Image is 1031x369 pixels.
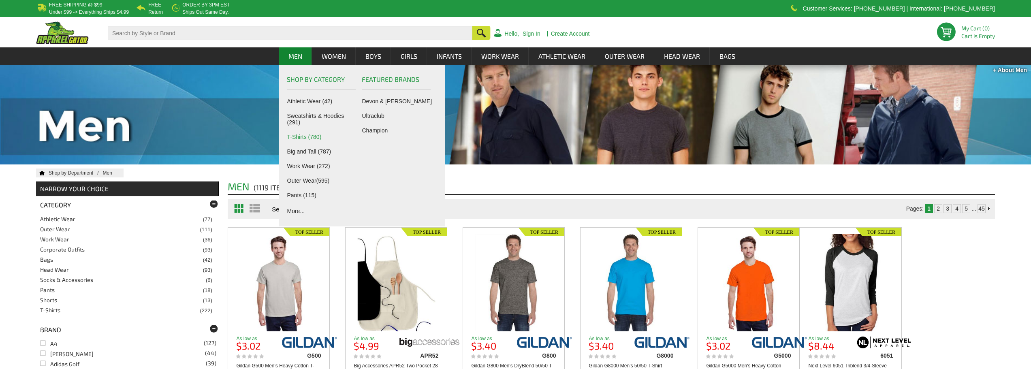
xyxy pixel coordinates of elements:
p: ships out same day. [182,10,230,15]
div: G800 [512,353,556,358]
a: Bags [710,47,745,65]
img: ApparelGator [36,21,89,44]
a: [PERSON_NAME](44) [40,350,94,357]
span: (77) [203,215,212,224]
span: Cart is Empty [961,33,995,39]
input: Search by Style or Brand [108,26,472,40]
a: Infants [427,47,471,65]
a: 2 [937,205,940,212]
span: (6) [206,276,212,284]
b: $8.44 [808,340,835,352]
div: + About Men [993,66,1027,74]
img: gildan/g800 [517,336,572,348]
span: (36) [203,236,212,244]
b: Free Shipping @ $99 [49,2,102,8]
a: Men [279,47,312,65]
img: gildan/g5000 [751,336,807,348]
a: Gildan G8000 Men's 50/50 T-Shirt [589,363,662,369]
span: (18) [203,286,212,294]
img: Next Level 6051 Triblend 3/4-Sleeve Raglan Unisex Tee [812,234,890,331]
li: My Cart (0) [961,26,992,31]
a: Adidas Golf(39) [40,360,79,367]
a: Work Wear (272) [287,163,359,169]
b: Free [148,2,161,8]
h3: Shop by Category [287,73,356,90]
a: Home [36,171,45,175]
img: Top Seller [636,228,682,236]
b: $3.02 [236,340,260,352]
a: Boys [356,47,391,65]
a: 45 [978,205,985,212]
a: Devon & [PERSON_NAME] [362,98,433,105]
div: 6051 [850,353,893,358]
a: Shorts [40,296,57,303]
b: Order by 3PM EST [182,2,230,8]
a: Champion [362,127,433,134]
div: NARROW YOUR CHOICE [36,181,219,196]
img: Top Seller [856,228,901,236]
img: Top Seller [519,228,564,236]
a: Hello, [504,31,519,36]
a: Work Wear [40,236,69,243]
a: Next Level 6051 Triblend 3/4-Sleeve Raglan Unisex Tee [800,234,901,331]
div: Brand [36,321,218,338]
a: Pants [40,286,55,293]
h2: Men [228,181,995,194]
td: ... [971,204,976,213]
span: (42) [203,256,212,264]
p: under $99 -> everything ships $4.99 [49,10,129,15]
td: Pages: [906,204,924,213]
a: Women [312,47,355,65]
a: Work Wear [472,47,528,65]
img: Gildan G8000 Men's 50/50 T-Shirt [592,234,670,331]
a: 3 [946,205,949,212]
img: Gildan G500 Men's Heavy Cotton T-Shirt [240,234,318,331]
span: (39) [206,360,216,366]
a: T-Shirts [40,307,60,314]
a: Head Wear [40,266,69,273]
p: As low as [808,336,852,341]
a: Sign In [523,31,540,36]
span: (93) [203,246,212,254]
a: Girls [391,47,427,65]
a: Head Wear [655,47,709,65]
div: G8000 [630,353,674,358]
a: Pants (115) [287,192,359,198]
p: As low as [706,336,750,341]
b: $3.40 [471,340,496,352]
p: As low as [471,336,515,341]
p: As low as [354,336,397,341]
a: Sweatshirts & Hoodies (291) [287,113,359,126]
a: Bags [40,256,53,263]
td: 1 [925,204,933,213]
img: Gildan G5000 Men's Heavy Cotton Short Sleeve Tee [710,234,788,331]
a: 4 [955,205,958,212]
a: Mens Clothing [102,170,120,176]
a: Shop by Department [49,170,102,176]
h3: Featured Brands [362,73,431,90]
div: G500 [277,353,321,358]
p: Return [148,10,163,15]
img: Big Accessories APR52 Two Pocket 28 [357,234,435,331]
div: APR52 [395,353,439,358]
a: Athletic Wear (42) [287,98,359,105]
a: More... [287,207,359,214]
a: Athletic Wear [529,47,595,65]
p: As low as [589,336,632,341]
a: Create Account [551,31,590,36]
p: As low as [236,336,280,341]
b: $3.02 [706,340,730,352]
a: Athletic Wear [40,215,75,222]
a: Socks & Accessories [40,276,93,283]
a: Outer Wear [596,47,654,65]
a: Gildan G500 Men's Heavy Cotton T-Shirt [228,234,329,331]
img: big-accessories/apr52 [399,336,460,348]
img: Top Seller [401,228,447,236]
a: Gildan G8000 Men's 50/50 T-Shirt [581,234,682,331]
span: (44) [205,350,216,356]
img: gildan/g8000 [634,336,690,348]
a: Outer Wear(595) [287,177,359,184]
span: (127) [204,340,216,346]
a: Gildan G5000 Men's Heavy Cotton Short Sleeve Tee [698,234,799,331]
img: gildan/g500 [282,336,337,348]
